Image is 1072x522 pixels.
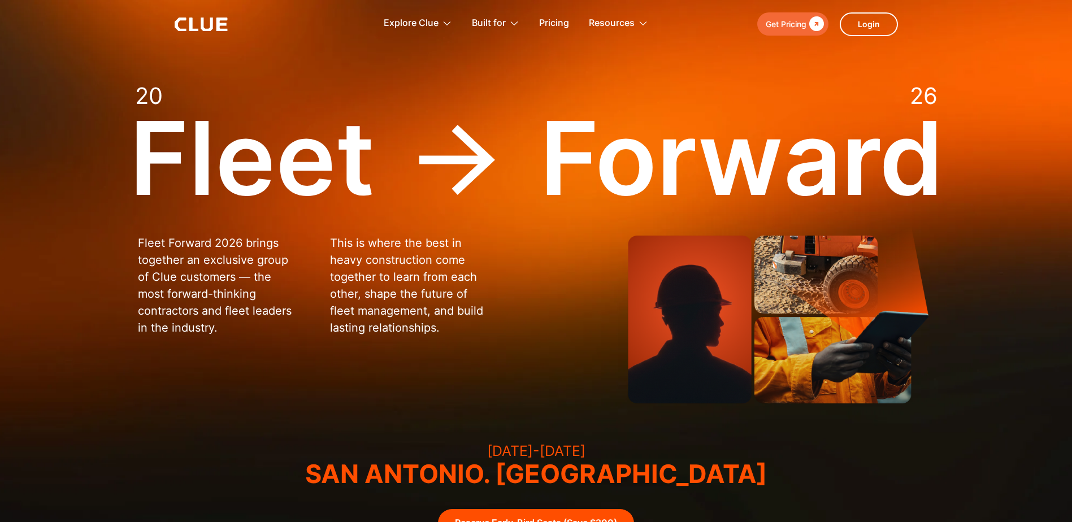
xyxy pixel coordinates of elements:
[384,6,439,41] div: Explore Clue
[129,107,375,209] div: Fleet
[589,6,648,41] div: Resources
[138,234,296,336] p: Fleet Forward 2026 brings together an exclusive group of Clue customers — the most forward-thinki...
[540,107,943,209] div: Forward
[910,85,938,107] div: 26
[472,6,506,41] div: Built for
[806,17,824,31] div: 
[589,6,635,41] div: Resources
[135,85,163,107] div: 20
[384,6,452,41] div: Explore Clue
[305,461,767,486] h3: SAN ANTONIO. [GEOGRAPHIC_DATA]
[305,444,767,458] h3: [DATE]-[DATE]
[840,12,898,36] a: Login
[330,234,488,336] p: This is where the best in heavy construction come together to learn from each other, shape the fu...
[757,12,828,36] a: Get Pricing
[472,6,519,41] div: Built for
[539,6,569,41] a: Pricing
[766,17,806,31] div: Get Pricing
